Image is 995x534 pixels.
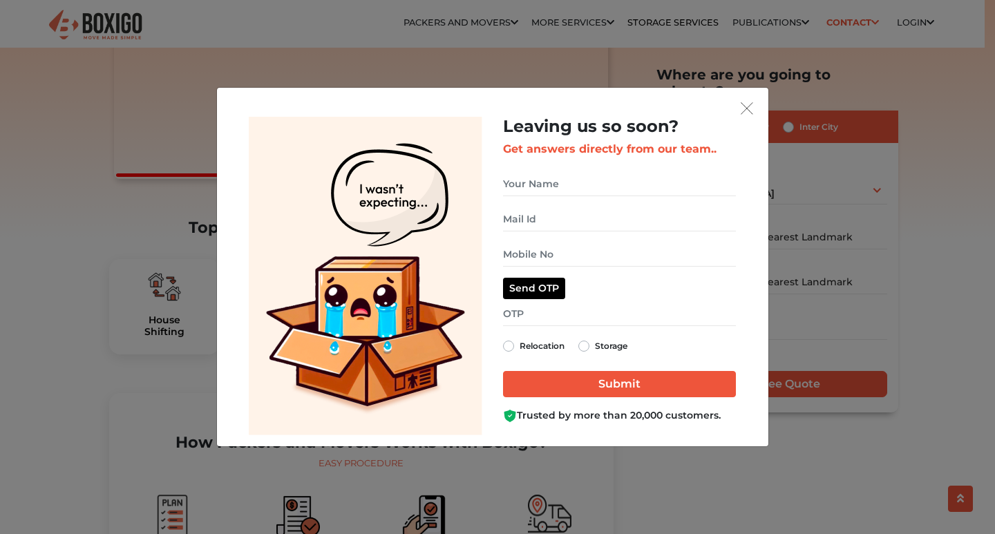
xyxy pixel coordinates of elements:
input: Mobile No [503,242,736,267]
div: Trusted by more than 20,000 customers. [503,408,736,423]
h2: Leaving us so soon? [503,117,736,137]
button: Send OTP [503,278,565,299]
h3: Get answers directly from our team.. [503,142,736,155]
img: exit [741,102,753,115]
input: OTP [503,302,736,326]
img: Boxigo Customer Shield [503,409,517,423]
label: Relocation [520,338,565,354]
input: Mail Id [503,207,736,231]
input: Submit [503,371,736,397]
label: Storage [595,338,627,354]
img: Lead Welcome Image [249,117,482,435]
input: Your Name [503,172,736,196]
